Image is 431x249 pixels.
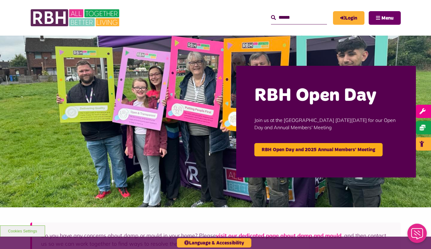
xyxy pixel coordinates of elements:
[254,143,383,156] a: RBH Open Day and 2025 Annual Members' Meeting
[216,232,341,239] a: visit our dedicated page about damp and mould
[254,84,398,107] h2: RBH Open Day
[404,222,431,249] iframe: Netcall Web Assistant for live chat
[271,11,327,24] input: Search
[254,107,398,140] p: Join us at the [GEOGRAPHIC_DATA] [DATE][DATE] for our Open Day and Annual Members' Meeting
[333,11,364,25] a: MyRBH
[30,6,121,30] img: RBH
[177,238,251,247] button: Language & Accessibility
[381,16,393,21] span: Menu
[369,11,401,25] button: Navigation
[41,231,392,248] p: Do you have any concerns about damp or mould in your home? Please , and then contact us so we can...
